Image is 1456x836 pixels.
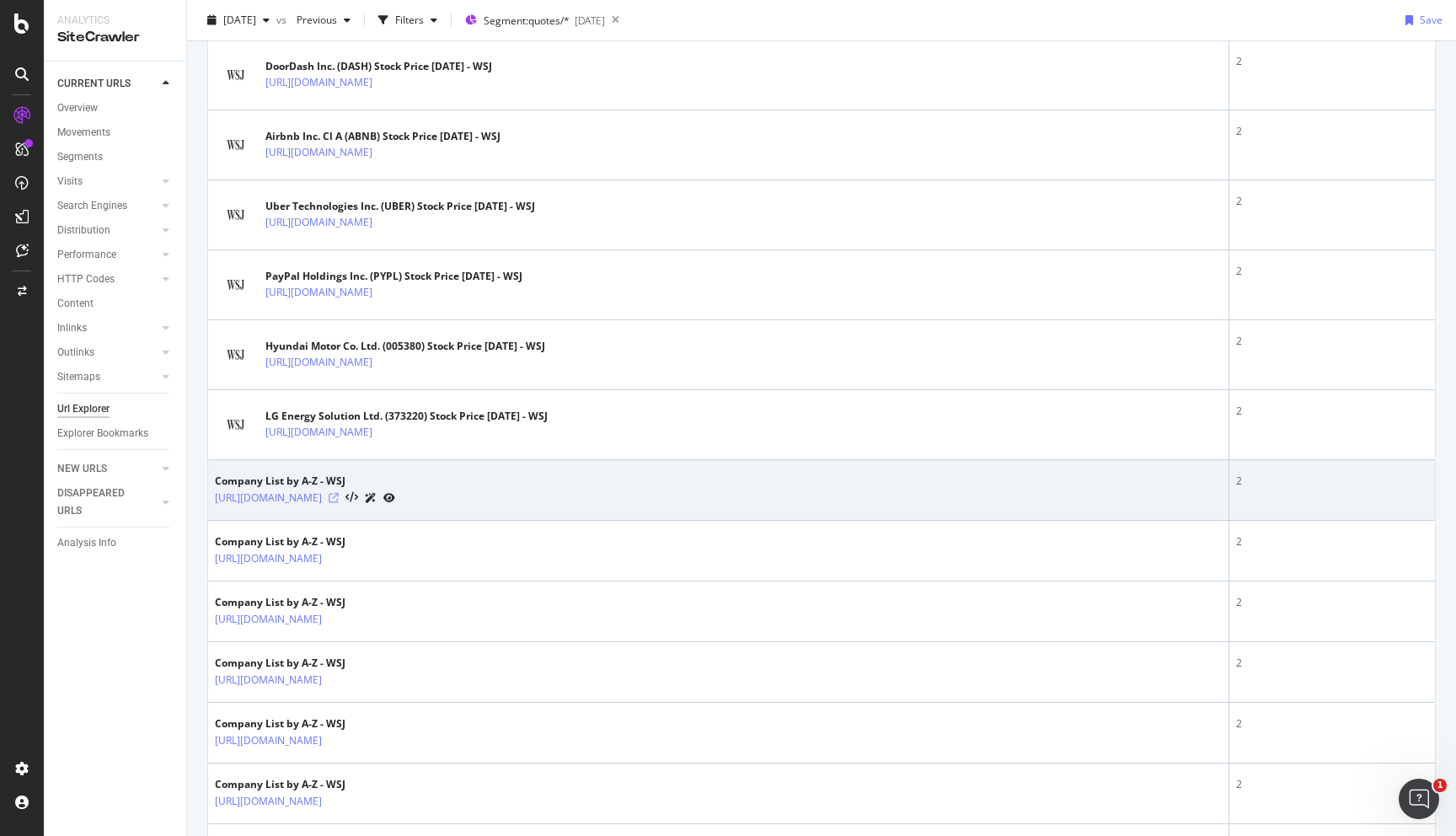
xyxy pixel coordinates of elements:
[57,319,158,337] a: Inlinks
[265,129,500,144] div: Airbnb Inc. Cl A (ABNB) Stock Price [DATE] - WSJ
[215,204,257,226] img: main image
[265,144,372,161] a: [URL][DOMAIN_NAME]
[57,295,94,313] div: Content
[57,173,83,190] div: Visits
[1399,7,1443,34] button: Save
[57,246,158,264] a: Performance
[57,485,158,520] a: DISAPPEARED URLS
[57,222,158,239] a: Distribution
[365,489,377,506] a: AI Url Details
[1236,124,1428,139] div: 2
[57,534,174,552] a: Analysis Info
[223,13,256,27] span: 2025 Sep. 13th
[215,344,257,366] img: main image
[215,611,322,628] a: [URL][DOMAIN_NAME]
[265,59,492,74] div: DoorDash Inc. (DASH) Stock Price [DATE] - WSJ
[57,460,107,478] div: NEW URLS
[57,368,158,386] a: Sitemaps
[265,424,372,441] a: [URL][DOMAIN_NAME]
[1236,595,1428,610] div: 2
[1236,194,1428,209] div: 2
[57,534,116,552] div: Analysis Info
[57,222,110,239] div: Distribution
[265,74,372,91] a: [URL][DOMAIN_NAME]
[57,368,100,386] div: Sitemaps
[290,7,357,34] button: Previous
[1236,334,1428,349] div: 2
[345,492,358,504] button: View HTML Source
[215,414,257,436] img: main image
[215,64,257,86] img: main image
[395,13,424,27] div: Filters
[1433,779,1447,792] span: 1
[57,425,148,442] div: Explorer Bookmarks
[57,124,110,142] div: Movements
[1236,54,1428,69] div: 2
[1236,264,1428,279] div: 2
[57,271,158,288] a: HTTP Codes
[201,7,276,34] button: [DATE]
[1236,404,1428,419] div: 2
[1420,13,1443,27] div: Save
[57,425,174,442] a: Explorer Bookmarks
[1236,777,1428,792] div: 2
[575,13,605,28] div: [DATE]
[215,134,257,156] img: main image
[265,269,522,284] div: PayPal Holdings Inc. (PYPL) Stock Price [DATE] - WSJ
[1236,716,1428,731] div: 2
[57,246,116,264] div: Performance
[57,148,174,166] a: Segments
[57,197,158,215] a: Search Engines
[57,344,94,362] div: Outlinks
[57,13,173,28] div: Analytics
[215,716,395,731] div: Company List by A-Z - WSJ
[265,214,372,231] a: [URL][DOMAIN_NAME]
[57,28,173,47] div: SiteCrawler
[57,99,174,117] a: Overview
[215,474,395,489] div: Company List by A-Z - WSJ
[57,271,115,288] div: HTTP Codes
[215,550,322,567] a: [URL][DOMAIN_NAME]
[215,534,395,549] div: Company List by A-Z - WSJ
[1236,656,1428,671] div: 2
[57,400,174,418] a: Url Explorer
[329,493,339,503] a: Visit Online Page
[57,124,174,142] a: Movements
[57,99,98,117] div: Overview
[484,13,570,28] span: Segment: quotes/*
[57,344,158,362] a: Outlinks
[57,319,87,337] div: Inlinks
[57,148,103,166] div: Segments
[215,672,322,689] a: [URL][DOMAIN_NAME]
[215,595,395,610] div: Company List by A-Z - WSJ
[57,197,127,215] div: Search Engines
[215,274,257,296] img: main image
[1236,534,1428,549] div: 2
[265,284,372,301] a: [URL][DOMAIN_NAME]
[276,13,290,27] span: vs
[57,400,110,418] div: Url Explorer
[383,489,395,506] a: URL Inspection
[215,732,322,749] a: [URL][DOMAIN_NAME]
[1236,474,1428,489] div: 2
[215,777,395,792] div: Company List by A-Z - WSJ
[265,354,372,371] a: [URL][DOMAIN_NAME]
[372,7,444,34] button: Filters
[265,339,545,354] div: Hyundai Motor Co. Ltd. (005380) Stock Price [DATE] - WSJ
[215,656,395,671] div: Company List by A-Z - WSJ
[215,793,322,810] a: [URL][DOMAIN_NAME]
[265,409,548,424] div: LG Energy Solution Ltd. (373220) Stock Price [DATE] - WSJ
[265,199,535,214] div: Uber Technologies Inc. (UBER) Stock Price [DATE] - WSJ
[57,295,174,313] a: Content
[458,7,605,34] button: Segment:quotes/*[DATE]
[1399,779,1439,819] iframe: Intercom live chat
[290,13,337,27] span: Previous
[57,485,142,520] div: DISAPPEARED URLS
[215,490,322,506] a: [URL][DOMAIN_NAME]
[57,75,158,93] a: CURRENT URLS
[57,460,158,478] a: NEW URLS
[57,173,158,190] a: Visits
[57,75,131,93] div: CURRENT URLS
